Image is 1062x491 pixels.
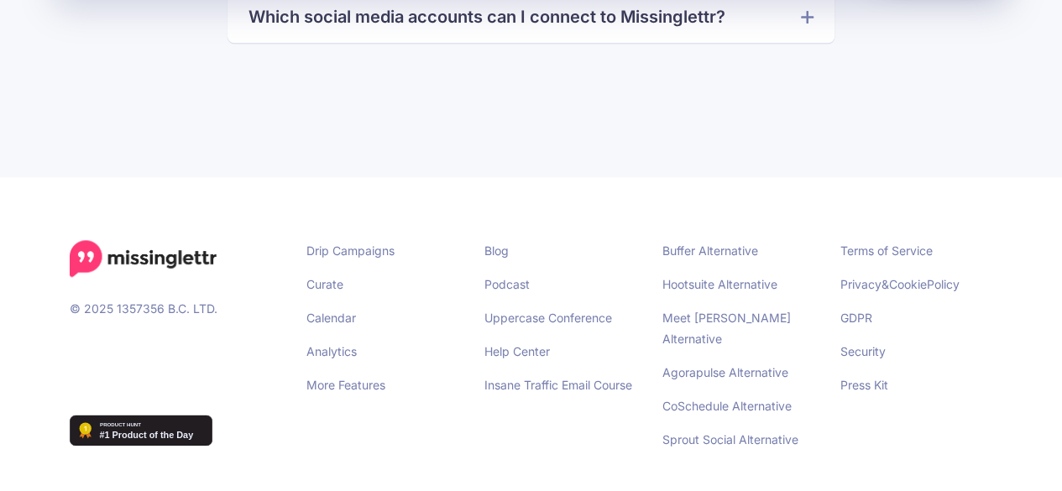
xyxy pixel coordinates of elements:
[840,243,933,258] a: Terms of Service
[840,344,886,358] a: Security
[306,277,343,291] a: Curate
[840,274,993,295] li: & Policy
[306,311,356,325] a: Calendar
[662,243,758,258] a: Buffer Alternative
[662,399,792,413] a: CoSchedule Alternative
[70,415,212,446] img: Missinglettr - Social Media Marketing for content focused teams | Product Hunt
[484,277,530,291] a: Podcast
[484,378,632,392] a: Insane Traffic Email Course
[306,344,357,358] a: Analytics
[484,311,612,325] a: Uppercase Conference
[662,365,788,379] a: Agorapulse Alternative
[840,311,872,325] a: GDPR
[662,277,777,291] a: Hootsuite Alternative
[662,432,798,447] a: Sprout Social Alternative
[306,378,385,392] a: More Features
[306,243,395,258] a: Drip Campaigns
[889,277,927,291] a: Cookie
[840,277,882,291] a: Privacy
[57,240,295,462] div: © 2025 1357356 B.C. LTD.
[840,378,888,392] a: Press Kit
[484,344,550,358] a: Help Center
[662,311,791,346] a: Meet [PERSON_NAME] Alternative
[248,3,814,30] a: Which social media accounts can I connect to Missinglettr?
[484,243,509,258] a: Blog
